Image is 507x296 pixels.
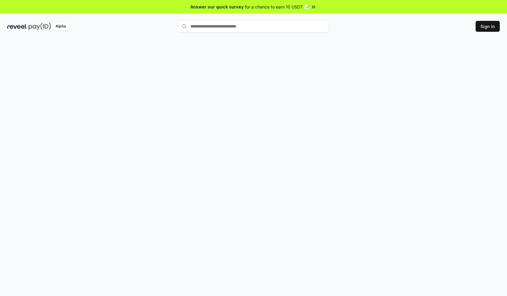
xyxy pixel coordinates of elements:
[52,23,69,30] div: Alpha
[190,4,244,10] span: Answer our quick survey
[29,23,51,30] img: pay_id
[245,4,309,10] span: for a chance to earn 10 USDT 📝
[476,21,500,32] button: Sign In
[7,23,27,30] img: reveel_dark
